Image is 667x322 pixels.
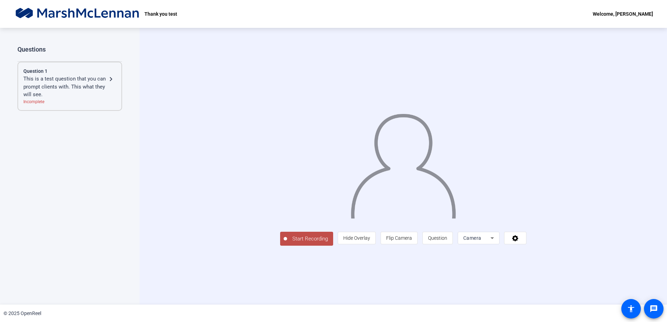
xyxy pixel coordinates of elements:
[23,75,107,99] div: This is a test question that you can prompt clients with. This what they will see.
[627,305,635,313] mat-icon: accessibility
[287,235,333,243] span: Start Recording
[422,232,453,244] button: Question
[428,235,447,241] span: Question
[463,235,481,241] span: Camera
[144,10,177,18] p: Thank you test
[350,107,457,218] img: overlay
[23,99,116,105] div: Incomplete
[23,68,116,75] div: Question 1
[107,75,115,83] mat-icon: navigate_next
[338,232,376,244] button: Hide Overlay
[17,45,122,54] div: Questions
[3,310,41,317] div: © 2025 OpenReel
[593,10,653,18] div: Welcome, [PERSON_NAME]
[343,235,370,241] span: Hide Overlay
[280,232,333,246] button: Start Recording
[386,235,412,241] span: Flip Camera
[14,7,141,21] img: OpenReel logo
[381,232,418,244] button: Flip Camera
[650,305,658,313] mat-icon: message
